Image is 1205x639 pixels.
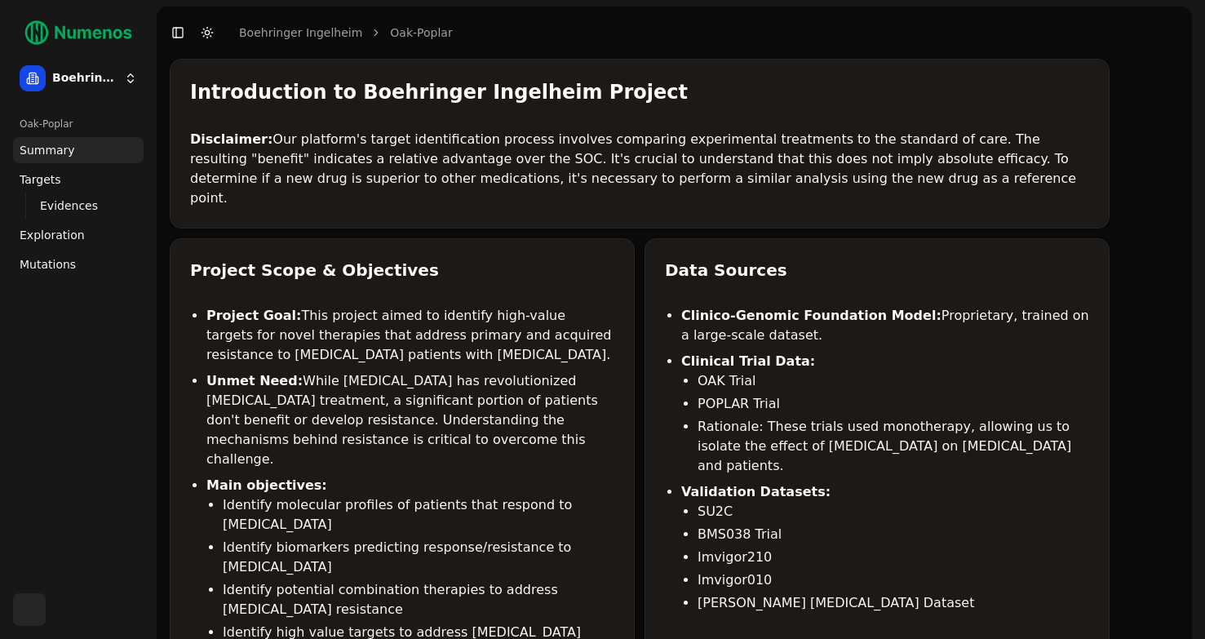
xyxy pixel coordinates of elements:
[13,222,144,248] a: Exploration
[13,137,144,163] a: Summary
[13,251,144,277] a: Mutations
[190,79,1089,105] div: Introduction to Boehringer Ingelheim Project
[13,111,144,137] div: Oak-Poplar
[13,166,144,193] a: Targets
[33,194,124,217] a: Evidences
[190,131,272,147] strong: Disclaimer:
[206,371,614,469] li: While [MEDICAL_DATA] has revolutionized [MEDICAL_DATA] treatment, a significant portion of patien...
[698,417,1089,476] li: Rationale: These trials used monotherapy, allowing us to isolate the effect of [MEDICAL_DATA] on ...
[13,59,144,98] button: Boehringer Ingelheim
[20,256,76,273] span: Mutations
[665,259,1089,282] div: Data Sources
[13,13,144,52] img: Numenos
[190,130,1089,208] p: Our platform's target identification process involves comparing experimental treatments to the st...
[698,371,1089,391] li: OAK Trial
[223,495,614,535] li: Identify molecular profiles of patients that respond to [MEDICAL_DATA]
[223,580,614,619] li: Identify potential combination therapies to address [MEDICAL_DATA] resistance
[206,373,303,388] strong: Unmet Need:
[40,197,98,214] span: Evidences
[681,306,1089,345] li: Proprietary, trained on a large-scale dataset.
[698,502,1089,521] li: SU2C
[698,548,1089,567] li: Imvigor210
[239,24,453,41] nav: breadcrumb
[681,308,941,323] strong: Clinico-Genomic Foundation Model:
[20,227,85,243] span: Exploration
[698,570,1089,590] li: Imvigor010
[206,477,327,493] strong: Main objectives:
[206,306,614,365] li: This project aimed to identify high-value targets for novel therapies that address primary and ac...
[698,525,1089,544] li: BMS038 Trial
[698,394,1089,414] li: POPLAR Trial
[239,24,362,41] a: Boehringer Ingelheim
[223,538,614,577] li: Identify biomarkers predicting response/resistance to [MEDICAL_DATA]
[206,308,301,323] strong: Project Goal:
[681,353,815,369] strong: Clinical Trial Data:
[698,593,1089,613] li: [PERSON_NAME] [MEDICAL_DATA] Dataset
[190,259,614,282] div: Project Scope & Objectives
[390,24,452,41] a: Oak-Poplar
[20,142,75,158] span: Summary
[681,484,831,499] strong: Validation Datasets:
[52,71,117,86] span: Boehringer Ingelheim
[20,171,61,188] span: Targets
